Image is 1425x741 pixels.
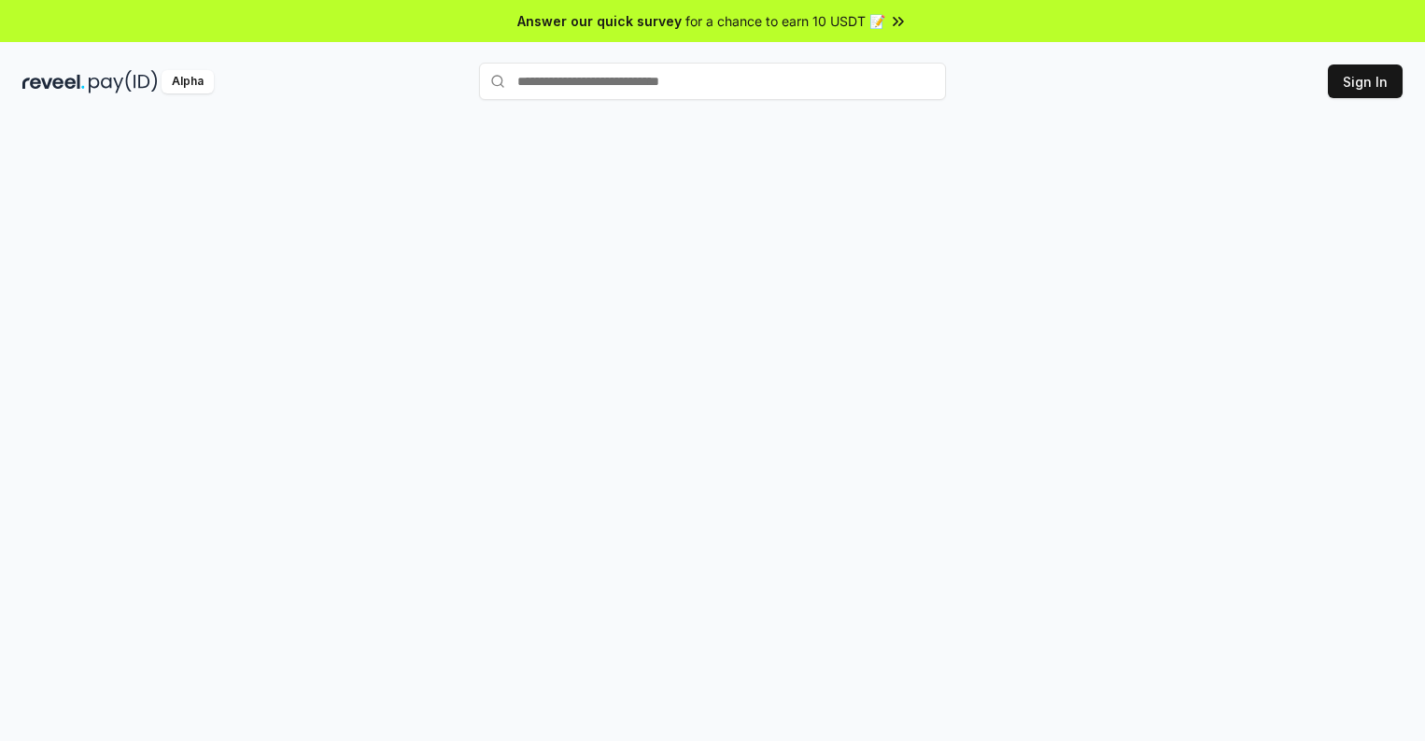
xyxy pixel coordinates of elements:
[89,70,158,93] img: pay_id
[517,11,682,31] span: Answer our quick survey
[22,70,85,93] img: reveel_dark
[162,70,214,93] div: Alpha
[685,11,885,31] span: for a chance to earn 10 USDT 📝
[1328,64,1403,98] button: Sign In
